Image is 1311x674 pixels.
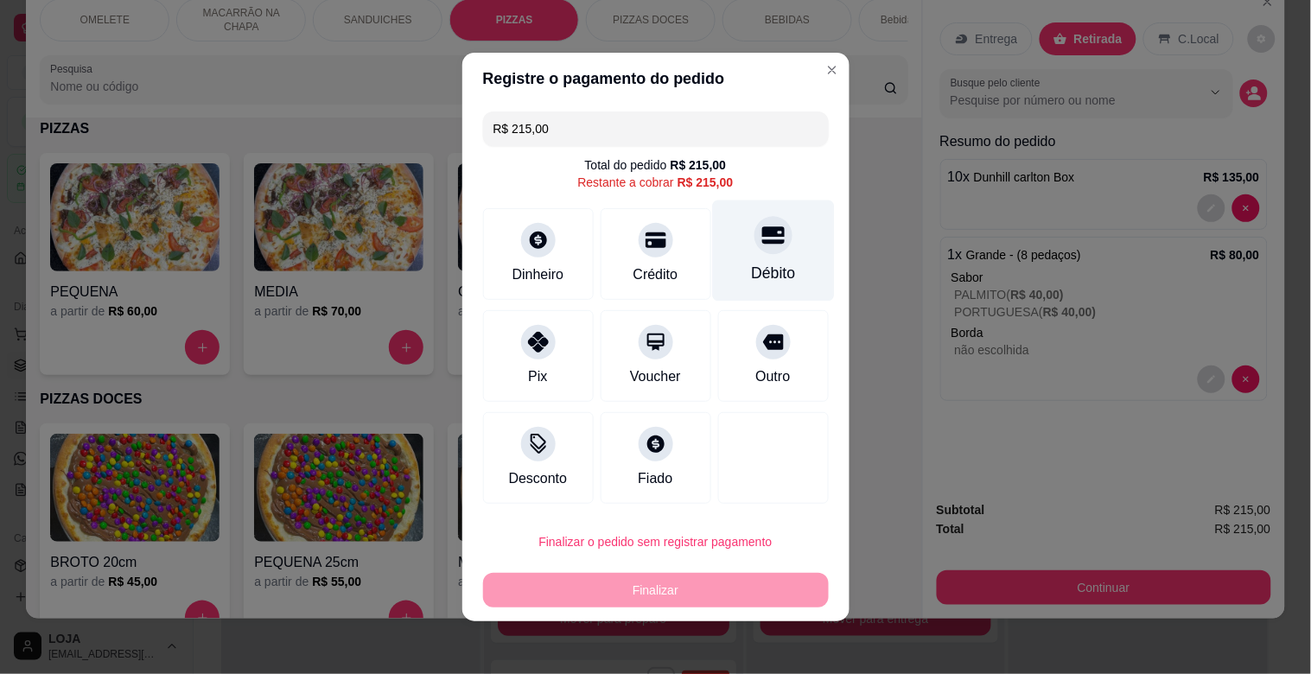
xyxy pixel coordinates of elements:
button: Finalizar o pedido sem registrar pagamento [483,525,829,559]
div: Voucher [630,366,681,387]
div: Crédito [633,264,678,285]
header: Registre o pagamento do pedido [462,53,850,105]
div: Restante a cobrar [578,174,734,191]
div: Débito [751,262,795,284]
input: Ex.: hambúrguer de cordeiro [493,111,818,146]
div: Fiado [638,468,672,489]
div: Desconto [509,468,568,489]
div: R$ 215,00 [671,156,727,174]
div: R$ 215,00 [678,174,734,191]
div: Dinheiro [512,264,564,285]
div: Outro [755,366,790,387]
div: Pix [528,366,547,387]
div: Total do pedido [585,156,727,174]
button: Close [818,56,846,84]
